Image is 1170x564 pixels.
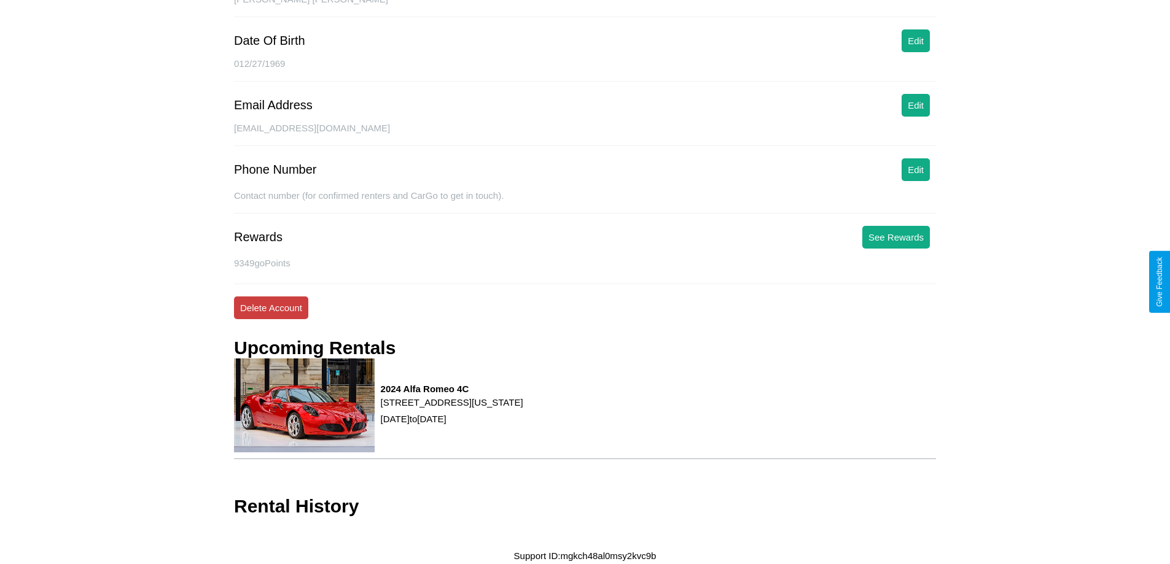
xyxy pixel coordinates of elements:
button: Delete Account [234,296,308,319]
p: [STREET_ADDRESS][US_STATE] [381,394,523,411]
p: 9349 goPoints [234,255,936,271]
h3: 2024 Alfa Romeo 4C [381,384,523,394]
div: 012/27/1969 [234,58,936,82]
div: Date Of Birth [234,34,305,48]
div: Give Feedback [1155,257,1164,307]
div: Rewards [234,230,283,244]
button: Edit [902,29,930,52]
div: Email Address [234,98,313,112]
div: Phone Number [234,163,317,177]
div: [EMAIL_ADDRESS][DOMAIN_NAME] [234,123,936,146]
img: rental [234,358,375,452]
button: Edit [902,94,930,117]
h3: Upcoming Rentals [234,338,396,358]
div: Contact number (for confirmed renters and CarGo to get in touch). [234,190,936,214]
p: [DATE] to [DATE] [381,411,523,427]
p: Support ID: mgkch48al0msy2kvc9b [514,547,657,564]
button: Edit [902,158,930,181]
button: See Rewards [862,226,930,249]
h3: Rental History [234,496,359,517]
